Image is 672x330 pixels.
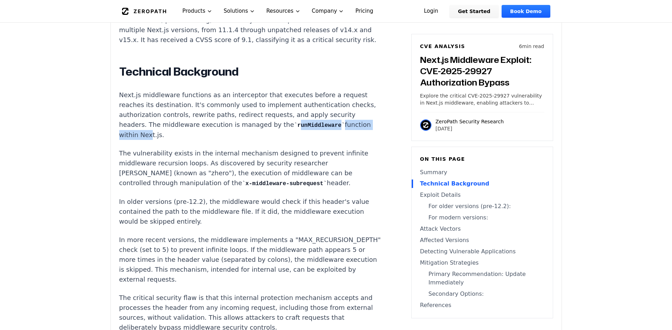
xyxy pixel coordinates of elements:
[119,65,382,79] h2: Technical Background
[420,290,544,298] a: Secondary Options:
[420,259,544,267] a: Mitigation Strategies
[119,90,382,140] p: Next.js middleware functions as an interceptor that executes before a request reaches its destina...
[119,148,382,188] p: The vulnerability exists in the internal mechanism designed to prevent infinite middleware recurs...
[420,301,544,310] a: References
[502,5,550,18] a: Book Demo
[242,181,327,187] code: x-middleware-subrequest
[420,92,544,106] p: Explore the critical CVE-2025-29927 vulnerability in Next.js middleware, enabling attackers to by...
[420,225,544,233] a: Attack Vectors
[119,197,382,226] p: In older versions (pre-12.2), the middleware would check if this header's value contained the pat...
[436,125,504,132] p: [DATE]
[420,54,544,88] h3: Next.js Middleware Exploit: CVE-2025-29927 Authorization Bypass
[420,179,544,188] a: Technical Background
[420,168,544,177] a: Summary
[420,247,544,256] a: Detecting Vulnerable Applications
[420,119,431,131] img: ZeroPath Security Research
[420,155,544,163] h6: On this page
[420,191,544,199] a: Exploit Details
[519,43,544,50] p: 6 min read
[420,43,465,50] h6: CVE Analysis
[420,213,544,222] a: For modern versions:
[294,122,345,129] code: runMiddleware
[119,235,382,284] p: In more recent versions, the middleware implements a "MAX_RECURSION_DEPTH" check (set to 5) to pr...
[420,236,544,244] a: Affected Versions
[420,202,544,211] a: For older versions (pre-12.2):
[436,118,504,125] p: ZeroPath Security Research
[449,5,499,18] a: Get Started
[420,270,544,287] a: Primary Recommendation: Update Immediately
[416,5,447,18] a: Login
